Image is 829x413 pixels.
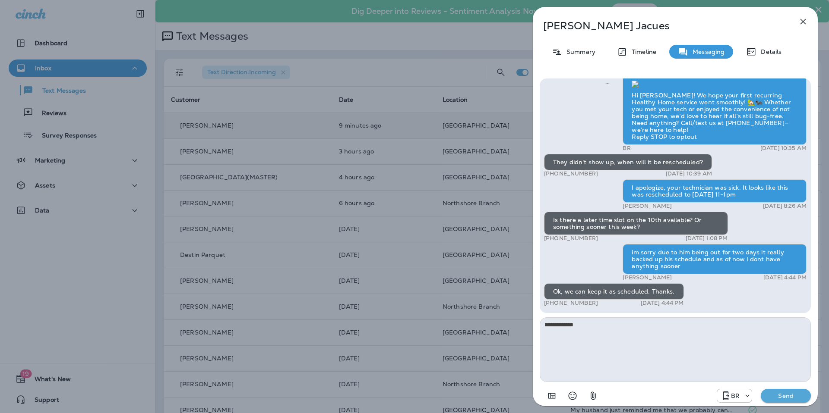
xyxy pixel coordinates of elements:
[544,300,598,307] p: [PHONE_NUMBER]
[562,48,595,55] p: Summary
[623,274,672,281] p: [PERSON_NAME]
[623,179,807,203] div: I apologize, your technician was sick. It looks like this was rescheduled to [DATE] 11-1pm
[731,392,740,399] p: BR
[623,244,807,274] div: im sorry due to him being out for two days it really backed up his schedule and as of now i dont ...
[666,170,712,177] p: [DATE] 10:39 AM
[688,48,725,55] p: Messaging
[543,20,779,32] p: [PERSON_NAME] Jacues
[544,235,598,242] p: [PHONE_NUMBER]
[544,283,684,300] div: Ok, we can keep it as scheduled. Thanks.
[627,48,656,55] p: Timeline
[623,145,630,152] p: BR
[623,75,807,145] div: Hi [PERSON_NAME]! We hope your first recurring Healthy Home service went smoothly! 🏡🐜 Whether you...
[717,391,752,401] div: +1 (225) 577-6368
[564,387,581,404] button: Select an emoji
[763,203,807,210] p: [DATE] 8:26 AM
[544,154,712,170] div: They didn't show up, when will it be rescheduled?
[544,212,728,235] div: Is there a later time slot on the 10th available? Or something sooner this week?
[760,145,807,152] p: [DATE] 10:35 AM
[543,387,560,404] button: Add in a premade template
[686,235,728,242] p: [DATE] 1:08 PM
[768,392,804,400] p: Send
[763,274,807,281] p: [DATE] 4:44 PM
[761,389,811,403] button: Send
[544,170,598,177] p: [PHONE_NUMBER]
[632,81,639,88] img: twilio-download
[605,79,610,87] span: Sent
[756,48,782,55] p: Details
[623,203,672,210] p: [PERSON_NAME]
[641,300,684,307] p: [DATE] 4:44 PM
